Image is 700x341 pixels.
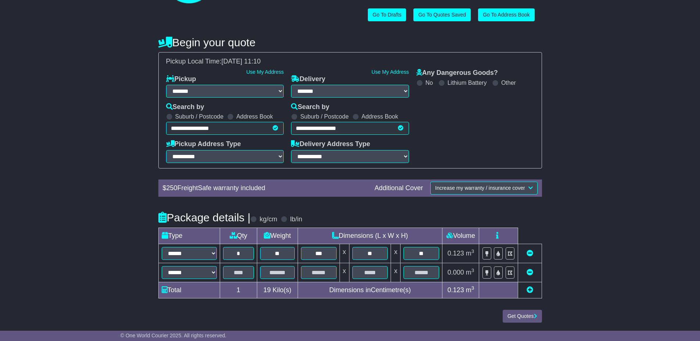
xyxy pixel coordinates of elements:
label: lb/in [290,215,302,224]
sup: 3 [471,285,474,291]
td: x [340,244,349,263]
a: Go To Drafts [368,8,406,21]
h4: Package details | [158,211,251,224]
span: [DATE] 11:10 [222,58,261,65]
td: x [391,263,401,282]
a: Use My Address [246,69,284,75]
span: 0.000 [448,269,464,276]
label: Pickup Address Type [166,140,241,148]
a: Go To Quotes Saved [413,8,471,21]
a: Remove this item [527,250,533,257]
label: Suburb / Postcode [300,113,349,120]
span: 0.123 [448,250,464,257]
label: Search by [166,103,204,111]
td: x [340,263,349,282]
td: Dimensions (L x W x H) [298,228,442,244]
label: Any Dangerous Goods? [416,69,498,77]
td: 1 [220,282,257,298]
span: m [466,269,474,276]
td: Qty [220,228,257,244]
sup: 3 [471,268,474,273]
label: Delivery Address Type [291,140,370,148]
button: Increase my warranty / insurance cover [430,182,537,195]
span: m [466,286,474,294]
span: © One World Courier 2025. All rights reserved. [121,333,227,338]
label: Delivery [291,75,325,83]
label: kg/cm [259,215,277,224]
label: No [426,79,433,86]
div: $ FreightSafe warranty included [159,184,371,192]
sup: 3 [471,249,474,254]
td: Weight [257,228,298,244]
label: Other [501,79,516,86]
div: Pickup Local Time: [162,58,538,66]
a: Use My Address [371,69,409,75]
a: Go To Address Book [478,8,534,21]
span: 0.123 [448,286,464,294]
div: Additional Cover [371,184,427,192]
label: Address Book [362,113,398,120]
label: Pickup [166,75,196,83]
a: Add new item [527,286,533,294]
span: 19 [263,286,271,294]
label: Suburb / Postcode [175,113,224,120]
td: Kilo(s) [257,282,298,298]
span: Increase my warranty / insurance cover [435,185,525,191]
td: Volume [442,228,479,244]
a: Remove this item [527,269,533,276]
label: Address Book [236,113,273,120]
span: m [466,250,474,257]
h4: Begin your quote [158,36,542,48]
span: 250 [166,184,177,192]
td: x [391,244,401,263]
td: Dimensions in Centimetre(s) [298,282,442,298]
td: Type [158,228,220,244]
button: Get Quotes [503,310,542,323]
td: Total [158,282,220,298]
label: Search by [291,103,329,111]
label: Lithium Battery [448,79,487,86]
